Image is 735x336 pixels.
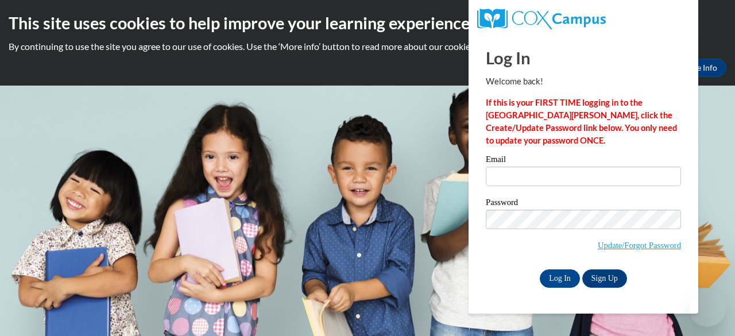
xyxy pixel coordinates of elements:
a: Update/Forgot Password [598,241,681,250]
input: Log In [540,269,580,288]
label: Email [486,155,681,167]
h1: Log In [486,46,681,69]
img: COX Campus [477,9,606,29]
p: By continuing to use the site you agree to our use of cookies. Use the ‘More info’ button to read... [9,40,726,53]
iframe: Button to launch messaging window [689,290,726,327]
p: Welcome back! [486,75,681,88]
strong: If this is your FIRST TIME logging in to the [GEOGRAPHIC_DATA][PERSON_NAME], click the Create/Upd... [486,98,677,145]
h2: This site uses cookies to help improve your learning experience. [9,11,726,34]
a: Sign Up [582,269,627,288]
label: Password [486,198,681,210]
a: More Info [672,59,726,77]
